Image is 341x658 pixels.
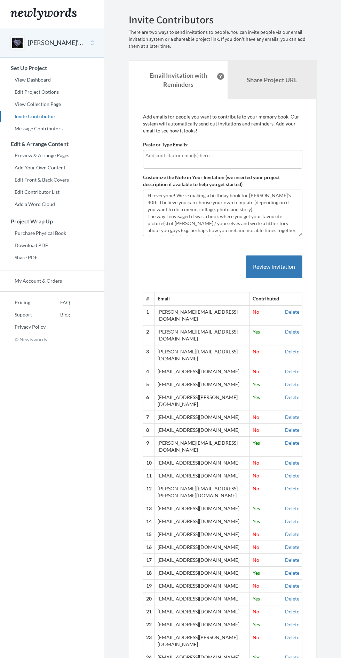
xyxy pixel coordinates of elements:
td: [PERSON_NAME][EMAIL_ADDRESS][DOMAIN_NAME] [155,345,250,365]
td: [EMAIL_ADDRESS][DOMAIN_NAME] [155,423,250,436]
span: No [253,544,259,550]
td: [EMAIL_ADDRESS][DOMAIN_NAME] [155,618,250,631]
th: 22 [143,618,155,631]
td: [PERSON_NAME][EMAIL_ADDRESS][DOMAIN_NAME] [155,325,250,345]
input: Add contributor email(s) here... [145,152,300,159]
a: Delete [285,381,299,387]
a: Delete [285,505,299,511]
span: No [253,414,259,420]
span: Yes [253,570,260,576]
a: Delete [285,460,299,466]
td: [EMAIL_ADDRESS][DOMAIN_NAME] [155,456,250,469]
a: Delete [285,609,299,614]
td: [PERSON_NAME][EMAIL_ADDRESS][DOMAIN_NAME] [155,436,250,456]
a: Delete [285,349,299,354]
th: Email [155,292,250,305]
a: Delete [285,368,299,374]
th: 18 [143,566,155,579]
th: 19 [143,579,155,592]
th: 8 [143,423,155,436]
th: 14 [143,515,155,528]
a: FAQ [46,297,70,308]
span: No [253,583,259,589]
th: 17 [143,553,155,566]
td: [EMAIL_ADDRESS][DOMAIN_NAME] [155,541,250,553]
span: Yes [253,505,260,511]
span: Yes [253,394,260,400]
a: Delete [285,394,299,400]
td: [EMAIL_ADDRESS][DOMAIN_NAME] [155,592,250,605]
span: Yes [253,596,260,602]
td: [PERSON_NAME][EMAIL_ADDRESS][PERSON_NAME][DOMAIN_NAME] [155,482,250,502]
h3: Project Wrap Up [0,218,104,224]
th: 5 [143,378,155,391]
td: [EMAIL_ADDRESS][PERSON_NAME][DOMAIN_NAME] [155,391,250,411]
b: Share Project URL [247,76,297,84]
a: Delete [285,583,299,589]
a: Blog [46,309,70,320]
span: No [253,473,259,479]
img: Newlywords logo [10,8,77,20]
td: [EMAIL_ADDRESS][DOMAIN_NAME] [155,365,250,378]
td: [EMAIL_ADDRESS][DOMAIN_NAME] [155,553,250,566]
th: 16 [143,541,155,553]
span: No [253,368,259,374]
th: # [143,292,155,305]
h3: Edit & Arrange Content [0,141,104,147]
label: Paste or Type Emails: [143,141,189,148]
td: [EMAIL_ADDRESS][DOMAIN_NAME] [155,528,250,541]
p: Add emails for people you want to contribute to your memory book. Our system will automatically s... [143,113,302,134]
th: 1 [143,305,155,325]
label: Customize the Note in Your Invitation (we inserted your project description if available to help ... [143,174,302,188]
span: No [253,485,259,491]
th: 4 [143,365,155,378]
th: 9 [143,436,155,456]
a: Delete [285,518,299,524]
a: Delete [285,440,299,446]
button: [PERSON_NAME]'s 40th [28,38,84,47]
th: 21 [143,605,155,618]
span: No [253,557,259,563]
a: Delete [285,329,299,335]
th: 12 [143,482,155,502]
span: No [253,531,259,537]
th: 23 [143,631,155,651]
th: Contributed [250,292,282,305]
td: [EMAIL_ADDRESS][DOMAIN_NAME] [155,579,250,592]
a: Delete [285,485,299,491]
th: 6 [143,391,155,411]
th: 2 [143,325,155,345]
span: No [253,309,259,315]
a: Delete [285,596,299,602]
th: 11 [143,469,155,482]
th: 20 [143,592,155,605]
span: Yes [253,621,260,627]
th: 13 [143,502,155,515]
td: [EMAIL_ADDRESS][DOMAIN_NAME] [155,502,250,515]
span: No [253,427,259,433]
td: [EMAIL_ADDRESS][DOMAIN_NAME] [155,469,250,482]
span: No [253,609,259,614]
th: 15 [143,528,155,541]
span: No [253,460,259,466]
strong: Email Invitation with Reminders [150,71,207,88]
p: There are two ways to send invitations to people. You can invite people via our email invitation ... [129,29,317,50]
a: Delete [285,634,299,640]
h3: Set Up Project [0,65,104,71]
button: Review Invitation [246,255,302,278]
a: Delete [285,531,299,537]
th: 7 [143,411,155,423]
a: Delete [285,557,299,563]
td: [PERSON_NAME][EMAIL_ADDRESS][DOMAIN_NAME] [155,305,250,325]
td: [EMAIL_ADDRESS][DOMAIN_NAME] [155,605,250,618]
a: Delete [285,427,299,433]
span: Yes [253,381,260,387]
td: [EMAIL_ADDRESS][DOMAIN_NAME] [155,515,250,528]
a: Delete [285,414,299,420]
textarea: Hi everyone! We're making a birthday book for [PERSON_NAME]'s 40th. I believe you can choose your... [143,190,302,236]
a: Delete [285,621,299,627]
a: Delete [285,544,299,550]
h2: Invite Contributors [129,14,317,25]
td: [EMAIL_ADDRESS][DOMAIN_NAME] [155,378,250,391]
span: Yes [253,440,260,446]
